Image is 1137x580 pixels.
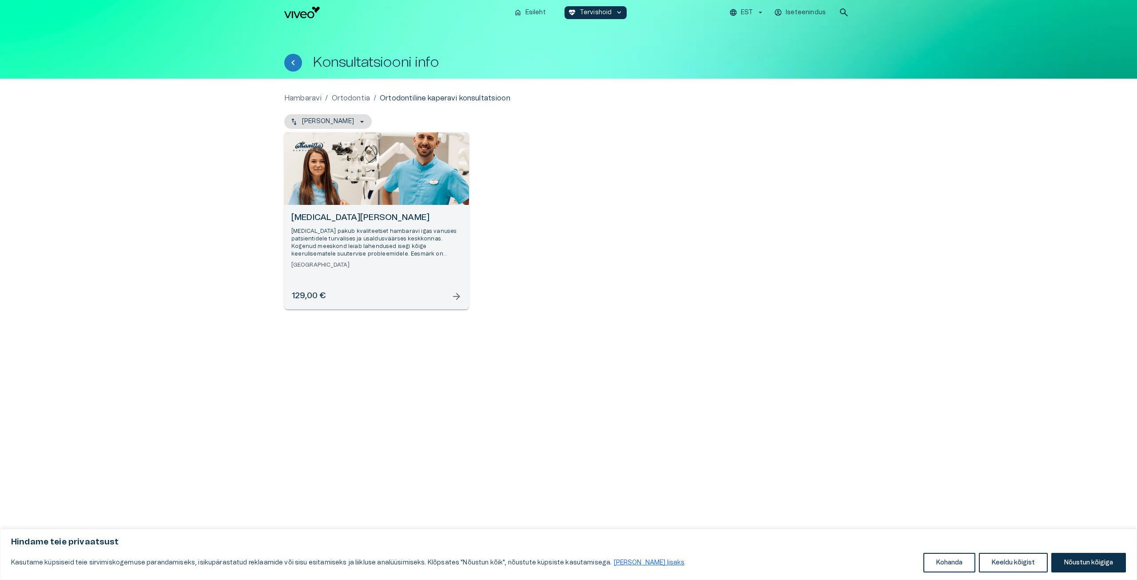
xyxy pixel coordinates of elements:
[1051,553,1126,572] button: Nõustun kõigiga
[284,132,469,309] a: Open selected supplier available booking dates
[284,7,320,18] img: Viveo logo
[291,212,462,224] h6: [MEDICAL_DATA][PERSON_NAME]
[325,93,328,104] p: /
[291,290,326,302] h6: 129,00 €
[565,6,627,19] button: ecg_heartTervishoidkeyboard_arrow_down
[580,8,612,17] p: Tervishoid
[284,93,322,104] a: Hambaravi
[284,54,302,72] button: Tagasi
[728,6,766,19] button: EST
[374,93,376,104] p: /
[284,7,507,18] a: Navigate to homepage
[313,55,439,70] h1: Konsultatsiooni info
[11,537,1126,548] p: Hindame teie privaatsust
[45,7,59,14] span: Help
[291,139,326,153] img: Maxilla Hambakliinik logo
[380,93,510,104] p: Ortodontiline kaperavi konsultatsioon
[451,291,462,302] span: arrow_forward
[525,8,546,17] p: Esileht
[11,557,685,568] p: Kasutame küpsiseid teie sirvimiskogemuse parandamiseks, isikupärastatud reklaamide või sisu esita...
[835,4,853,21] button: open search modal
[741,8,753,17] p: EST
[332,93,370,104] a: Ortodontia
[979,553,1048,572] button: Keeldu kõigist
[291,261,462,269] h6: [GEOGRAPHIC_DATA]
[302,117,354,126] p: [PERSON_NAME]
[284,114,372,129] button: [PERSON_NAME]
[786,8,826,17] p: Iseteenindus
[510,6,550,19] button: homeEsileht
[839,7,849,18] span: search
[615,8,623,16] span: keyboard_arrow_down
[291,228,462,258] p: [MEDICAL_DATA] pakub kvaliteetset hambaravi igas vanuses patsientidele turvalises ja usaldusväärs...
[514,8,522,16] span: home
[773,6,828,19] button: Iseteenindus
[568,8,576,16] span: ecg_heart
[613,559,685,566] a: Loe lisaks
[923,553,975,572] button: Kohanda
